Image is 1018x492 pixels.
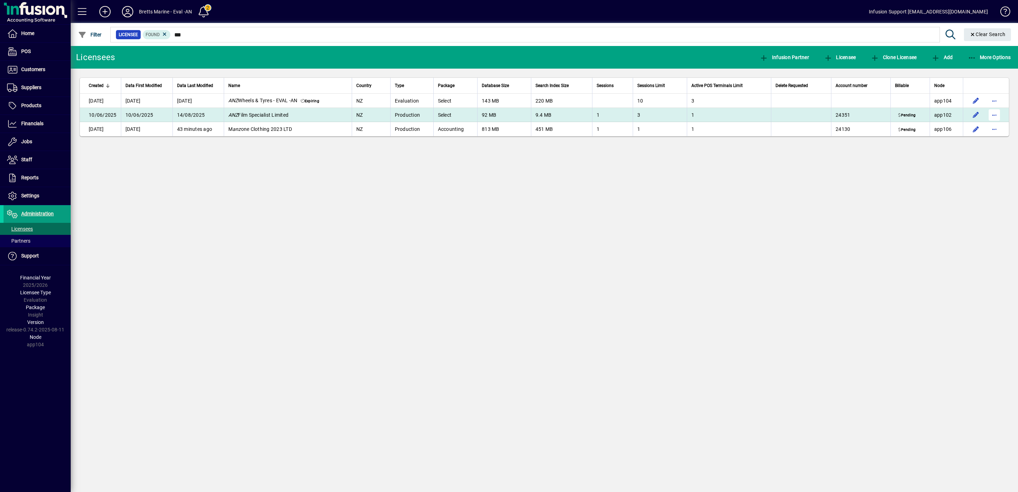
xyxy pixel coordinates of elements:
[395,82,429,89] div: Type
[21,85,41,90] span: Suppliers
[433,94,478,108] td: Select
[477,108,531,122] td: 92 MB
[80,122,121,136] td: [DATE]
[172,94,224,108] td: [DATE]
[21,157,32,162] span: Staff
[964,28,1011,41] button: Clear
[691,82,767,89] div: Active POS Terminals Limit
[4,25,71,42] a: Home
[477,94,531,108] td: 143 MB
[352,94,390,108] td: NZ
[26,305,45,310] span: Package
[78,32,102,37] span: Filter
[536,82,569,89] span: Search Index Size
[21,175,39,180] span: Reports
[934,82,944,89] span: Node
[395,82,404,89] span: Type
[592,108,633,122] td: 1
[27,319,44,325] span: Version
[592,122,633,136] td: 1
[687,108,771,122] td: 1
[94,5,116,18] button: Add
[970,95,982,106] button: Edit
[21,193,39,198] span: Settings
[30,334,41,340] span: Node
[356,82,386,89] div: Country
[995,1,1009,24] a: Knowledge Base
[895,82,909,89] span: Billable
[21,139,32,144] span: Jobs
[968,54,1011,60] span: More Options
[836,82,886,89] div: Account number
[177,82,220,89] div: Data Last Modified
[4,247,71,265] a: Support
[76,28,104,41] button: Filter
[390,108,433,122] td: Production
[80,94,121,108] td: [DATE]
[228,112,238,118] em: ANZ
[831,108,890,122] td: 24351
[633,108,687,122] td: 3
[869,6,988,17] div: Infusion Support [EMAIL_ADDRESS][DOMAIN_NAME]
[4,223,71,235] a: Licensees
[687,94,771,108] td: 3
[691,82,743,89] span: Active POS Terminals Limit
[228,126,292,132] span: M one Clothing 2023 LTD
[531,94,592,108] td: 220 MB
[228,82,240,89] span: Name
[869,51,918,64] button: Clone Licensee
[989,123,1000,135] button: More options
[4,151,71,169] a: Staff
[970,109,982,121] button: Edit
[21,253,39,259] span: Support
[80,108,121,122] td: 10/06/2025
[482,82,527,89] div: Database Size
[7,238,30,244] span: Partners
[758,51,811,64] button: Infusion Partner
[597,82,614,89] span: Sessions
[21,103,41,108] span: Products
[4,115,71,133] a: Financials
[934,82,959,89] div: Node
[966,51,1013,64] button: More Options
[637,82,665,89] span: Sessions Limit
[633,94,687,108] td: 10
[4,235,71,247] a: Partners
[989,95,1000,106] button: More options
[776,82,827,89] div: Delete Requested
[433,122,478,136] td: Accounting
[20,290,51,295] span: Licensee Type
[831,122,890,136] td: 24130
[390,94,433,108] td: Evaluation
[930,51,954,64] button: Add
[934,112,952,118] span: app102.prod.infusionbusinesssoftware.com
[116,5,139,18] button: Profile
[970,31,1006,37] span: Clear Search
[438,82,455,89] span: Package
[633,122,687,136] td: 1
[119,31,138,38] span: Licensee
[989,109,1000,121] button: More options
[139,6,192,17] div: Bretts Marine - Eval -AN
[125,82,162,89] span: Data First Modified
[125,82,168,89] div: Data First Modified
[433,108,478,122] td: Select
[934,126,952,132] span: app106.prod.infusionbusinesssoftware.com
[897,113,917,118] span: Pending
[121,108,172,122] td: 10/06/2025
[177,82,213,89] span: Data Last Modified
[228,98,298,103] span: Wheels & Tyres - EVAL -AN
[477,122,531,136] td: 813 MB
[299,99,321,104] span: Expiring
[228,82,347,89] div: Name
[89,82,117,89] div: Created
[172,122,224,136] td: 43 minutes ago
[228,112,289,118] span: Film Specialist Limited
[121,122,172,136] td: [DATE]
[390,122,433,136] td: Production
[76,52,115,63] div: Licensees
[21,48,31,54] span: POS
[897,127,917,133] span: Pending
[172,108,224,122] td: 14/08/2025
[356,82,371,89] span: Country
